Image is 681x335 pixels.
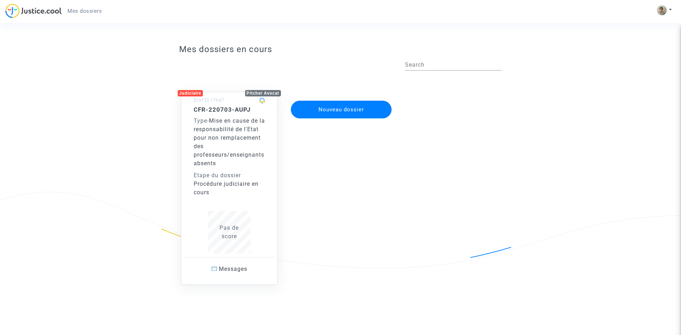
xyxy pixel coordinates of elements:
a: Nouveau dossier [290,96,392,103]
div: Pitcher Avocat [245,90,281,96]
a: Mes dossiers [62,6,107,16]
div: Procédure judiciaire en cours [194,180,265,197]
img: AOh14GiDxcYCRGTQBqWBzWEBSAjcFPBSM4Ny8Wxik6he1A=s96-c [657,5,667,15]
span: - [194,117,209,124]
a: Messages [185,257,274,281]
div: Judiciaire [178,90,203,96]
h5: CFR-220703-AUPJ [194,106,265,113]
span: Pas de score [220,224,239,240]
small: [DATE] 17h37 [194,97,225,103]
a: JudiciairePitcher Avocat[DATE] 17h37CFR-220703-AUPJType-Mise en cause de la responsabilité de l'E... [174,78,285,285]
button: Nouveau dossier [291,101,392,118]
div: Etape du dossier [194,171,265,180]
span: Type [194,117,207,124]
span: Mise en cause de la responsabilité de l'Etat pour non remplacement des professeurs/enseignants ab... [194,117,265,167]
span: Messages [219,266,247,272]
span: Mes dossiers [67,8,102,14]
img: jc-logo.svg [5,4,62,18]
h3: Mes dossiers en cours [179,44,502,55]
